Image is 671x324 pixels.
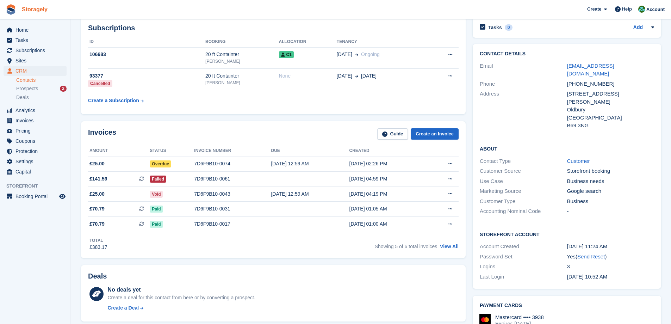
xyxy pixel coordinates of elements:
[89,244,107,251] div: £383.17
[480,62,567,78] div: Email
[15,56,58,66] span: Sites
[194,145,271,157] th: Invoice number
[576,253,607,259] span: ( )
[107,286,255,294] div: No deals yet
[375,244,437,249] span: Showing 5 of 6 total invoices
[4,45,67,55] a: menu
[633,24,643,32] a: Add
[15,146,58,156] span: Protection
[88,94,144,107] a: Create a Subscription
[337,51,352,58] span: [DATE]
[349,160,428,167] div: [DATE] 02:26 PM
[15,167,58,177] span: Capital
[4,167,67,177] a: menu
[411,128,459,140] a: Create an Invoice
[480,157,567,165] div: Contact Type
[58,192,67,201] a: Preview store
[15,35,58,45] span: Tasks
[567,253,654,261] div: Yes
[480,303,654,308] h2: Payment cards
[150,145,194,157] th: Status
[271,190,349,198] div: [DATE] 12:59 AM
[88,36,205,48] th: ID
[15,105,58,115] span: Analytics
[4,35,67,45] a: menu
[150,191,163,198] span: Void
[337,36,428,48] th: Tenancy
[567,158,590,164] a: Customer
[15,66,58,76] span: CRM
[480,243,567,251] div: Account Created
[15,25,58,35] span: Home
[567,122,654,130] div: B69 3NG
[88,145,150,157] th: Amount
[4,136,67,146] a: menu
[488,24,502,31] h2: Tasks
[567,167,654,175] div: Storefront booking
[16,85,38,92] span: Prospects
[150,176,166,183] span: Failed
[480,90,567,130] div: Address
[622,6,632,13] span: Help
[4,105,67,115] a: menu
[88,51,205,58] div: 106683
[638,6,645,13] img: Notifications
[480,263,567,271] div: Logins
[567,80,654,88] div: [PHONE_NUMBER]
[349,190,428,198] div: [DATE] 04:19 PM
[194,175,271,183] div: 7D6F9B10-0061
[89,175,107,183] span: £141.59
[349,145,428,157] th: Created
[577,253,605,259] a: Send Reset
[480,187,567,195] div: Marketing Source
[361,72,377,80] span: [DATE]
[646,6,665,13] span: Account
[16,94,29,101] span: Deals
[194,160,271,167] div: 7D6F9B10-0074
[349,205,428,213] div: [DATE] 01:05 AM
[480,273,567,281] div: Last Login
[279,72,337,80] div: None
[567,207,654,215] div: -
[480,51,654,57] h2: Contact Details
[279,51,294,58] span: C1
[88,97,139,104] div: Create a Subscription
[567,197,654,206] div: Business
[349,175,428,183] div: [DATE] 04:59 PM
[107,304,139,312] div: Create a Deal
[107,294,255,301] div: Create a deal for this contact from here or by converting a prospect.
[15,116,58,126] span: Invoices
[89,220,105,228] span: £70.79
[567,243,654,251] div: [DATE] 11:24 AM
[480,197,567,206] div: Customer Type
[89,160,105,167] span: £25.00
[15,136,58,146] span: Coupons
[480,207,567,215] div: Accounting Nominal Code
[88,80,112,87] div: Cancelled
[4,157,67,166] a: menu
[567,106,654,114] div: Oldbury
[567,187,654,195] div: Google search
[480,167,567,175] div: Customer Source
[4,191,67,201] a: menu
[16,77,67,84] a: Contacts
[15,191,58,201] span: Booking Portal
[279,36,337,48] th: Allocation
[15,126,58,136] span: Pricing
[567,114,654,122] div: [GEOGRAPHIC_DATA]
[6,4,16,15] img: stora-icon-8386f47178a22dfd0bd8f6a31ec36ba5ce8667c1dd55bd0f319d3a0aa187defe.svg
[440,244,459,249] a: View All
[271,145,349,157] th: Due
[89,205,105,213] span: £70.79
[205,36,279,48] th: Booking
[88,24,459,32] h2: Subscriptions
[15,45,58,55] span: Subscriptions
[480,145,654,152] h2: About
[88,72,205,80] div: 93377
[15,157,58,166] span: Settings
[205,51,279,58] div: 20 ft Containter
[4,116,67,126] a: menu
[205,58,279,65] div: [PERSON_NAME]
[271,160,349,167] div: [DATE] 12:59 AM
[480,177,567,185] div: Use Case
